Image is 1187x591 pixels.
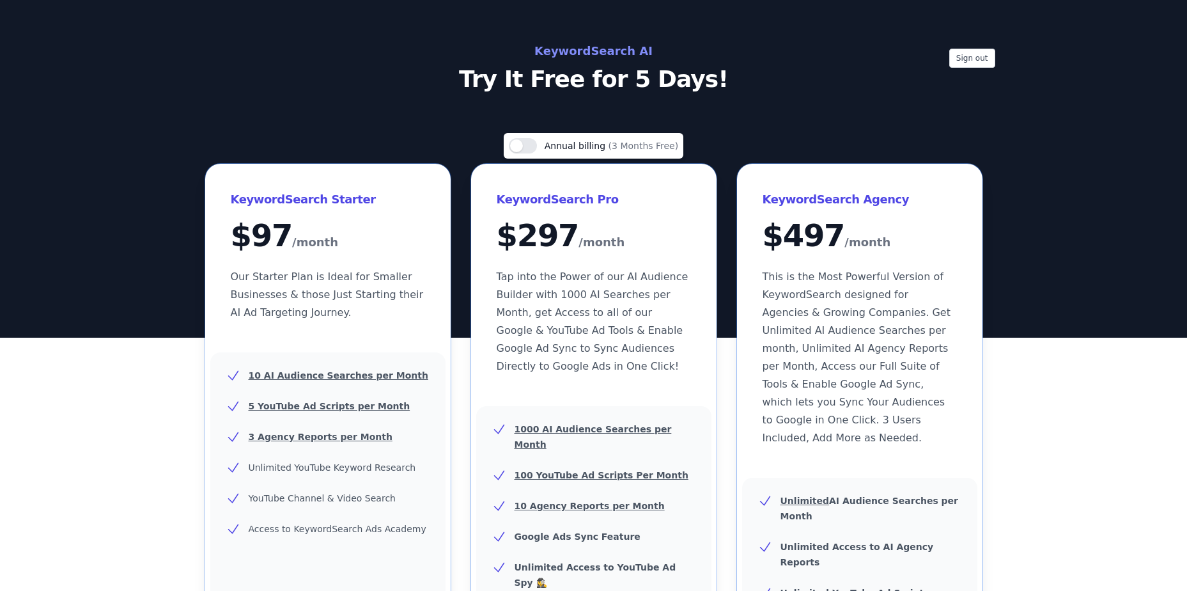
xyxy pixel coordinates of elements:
span: Our Starter Plan is Ideal for Smaller Businesses & those Just Starting their AI Ad Targeting Jour... [231,271,424,319]
b: Unlimited Access to AI Agency Reports [780,542,934,567]
b: Unlimited Access to YouTube Ad Spy 🕵️‍♀️ [515,562,676,588]
span: YouTube Channel & Video Search [249,493,396,503]
h3: KeywordSearch Agency [763,189,957,210]
button: Sign out [949,49,995,68]
span: Annual billing [545,141,609,151]
div: $ 497 [763,220,957,253]
span: Unlimited YouTube Keyword Research [249,462,416,473]
u: 5 YouTube Ad Scripts per Month [249,401,410,411]
u: 3 Agency Reports per Month [249,432,392,442]
div: $ 297 [497,220,691,253]
u: 10 Agency Reports per Month [515,501,665,511]
u: 1000 AI Audience Searches per Month [515,424,672,450]
span: This is the Most Powerful Version of KeywordSearch designed for Agencies & Growing Companies. Get... [763,271,950,444]
u: Unlimited [780,496,830,506]
b: AI Audience Searches per Month [780,496,959,521]
span: Access to KeywordSearch Ads Academy [249,524,426,534]
span: Tap into the Power of our AI Audience Builder with 1000 AI Searches per Month, get Access to all ... [497,271,688,372]
span: /month [844,232,890,253]
h3: KeywordSearch Pro [497,189,691,210]
h2: KeywordSearch AI [307,41,880,61]
b: Google Ads Sync Feature [515,532,640,542]
span: /month [578,232,625,253]
span: (3 Months Free) [609,141,679,151]
span: /month [292,232,338,253]
h3: KeywordSearch Starter [231,189,425,210]
div: $ 97 [231,220,425,253]
u: 10 AI Audience Searches per Month [249,370,428,381]
p: Try It Free for 5 Days! [307,67,880,92]
u: 100 YouTube Ad Scripts Per Month [515,470,688,480]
